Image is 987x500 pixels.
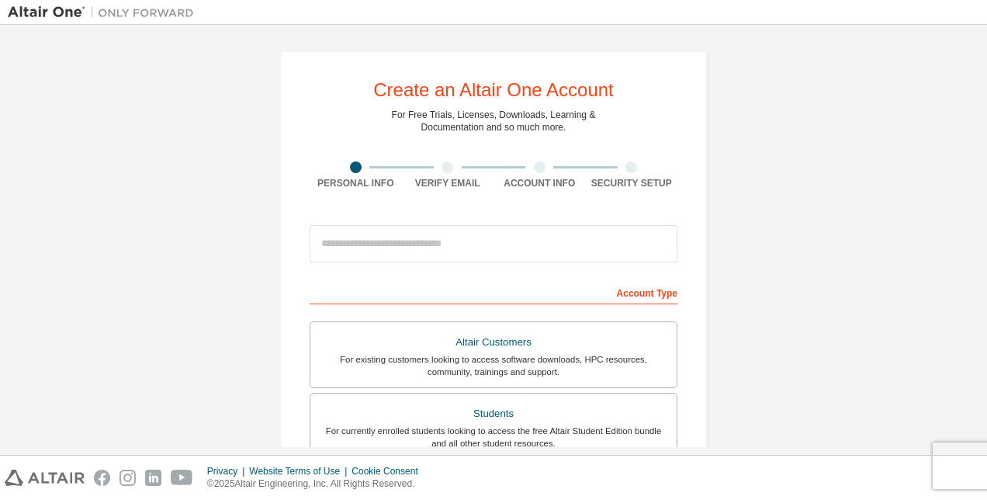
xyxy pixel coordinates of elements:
[145,470,161,486] img: linkedin.svg
[320,332,667,353] div: Altair Customers
[5,470,85,486] img: altair_logo.svg
[119,470,136,486] img: instagram.svg
[207,477,428,491] p: © 2025 Altair Engineering, Inc. All Rights Reserved.
[171,470,193,486] img: youtube.svg
[320,353,667,378] div: For existing customers looking to access software downloads, HPC resources, community, trainings ...
[586,177,678,189] div: Security Setup
[310,177,402,189] div: Personal Info
[320,403,667,425] div: Students
[402,177,494,189] div: Verify Email
[310,280,677,304] div: Account Type
[392,109,596,134] div: For Free Trials, Licenses, Downloads, Learning & Documentation and so much more.
[373,81,614,99] div: Create an Altair One Account
[94,470,110,486] img: facebook.svg
[8,5,202,20] img: Altair One
[493,177,586,189] div: Account Info
[352,465,427,477] div: Cookie Consent
[249,465,352,477] div: Website Terms of Use
[320,425,667,450] div: For currently enrolled students looking to access the free Altair Student Edition bundle and all ...
[207,465,249,477] div: Privacy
